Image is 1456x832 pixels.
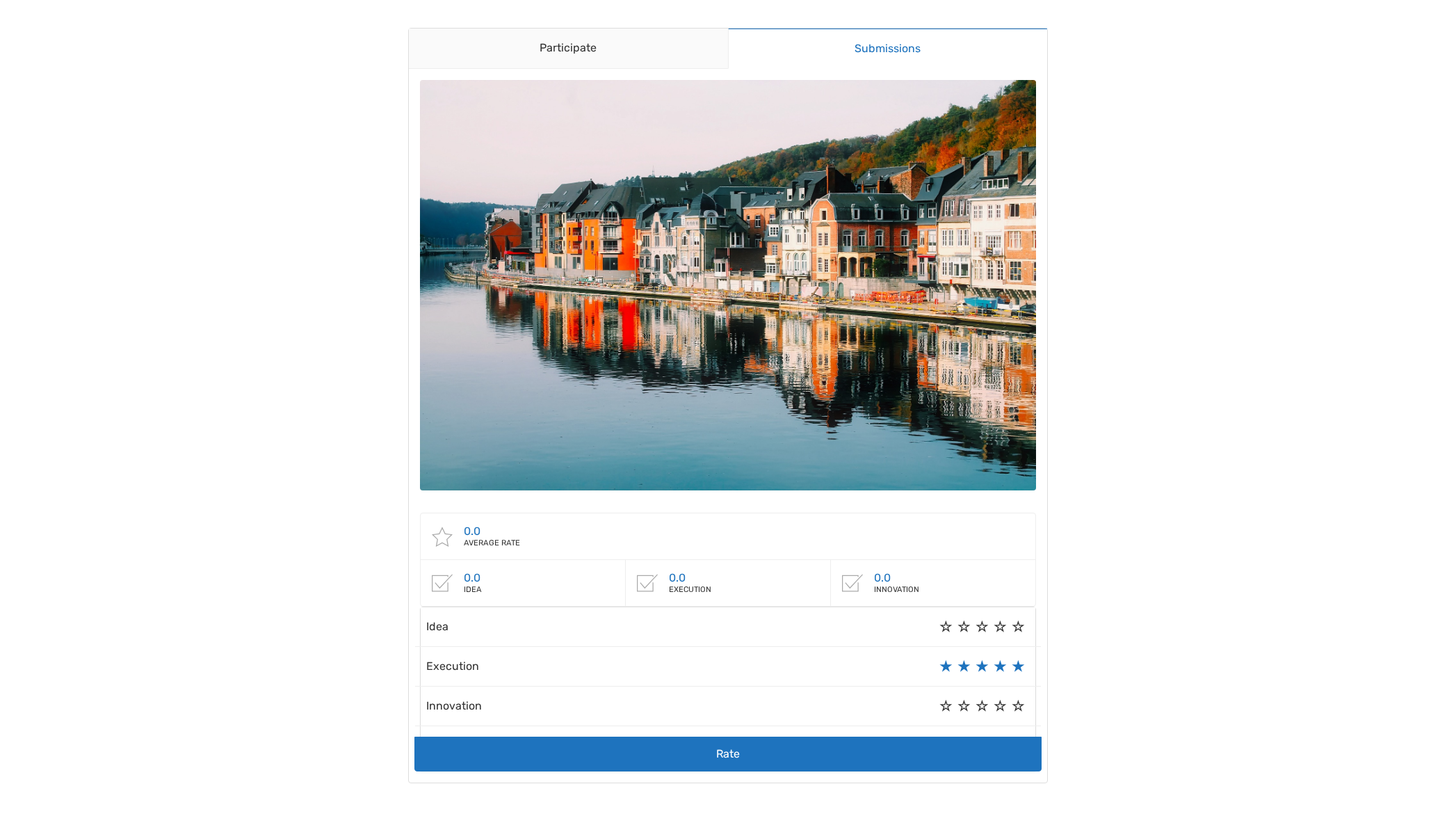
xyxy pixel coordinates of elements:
div: Execution [669,585,711,595]
div: 0.0 [464,571,482,585]
div: Innovation [874,585,919,595]
a: Submissions [728,28,1048,69]
label: Idea [426,618,448,635]
div: 0.0 [669,571,711,585]
label: Execution [426,658,479,675]
label: Innovation [426,698,482,714]
a: Participate [409,29,728,69]
img: dinant-2220459_1920.jpg [420,80,1036,490]
div: Idea [464,585,482,595]
div: 0.0 [874,571,919,585]
div: Average rate [464,538,520,548]
div: 0.0 [464,525,520,538]
button: Rate [414,737,1042,771]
